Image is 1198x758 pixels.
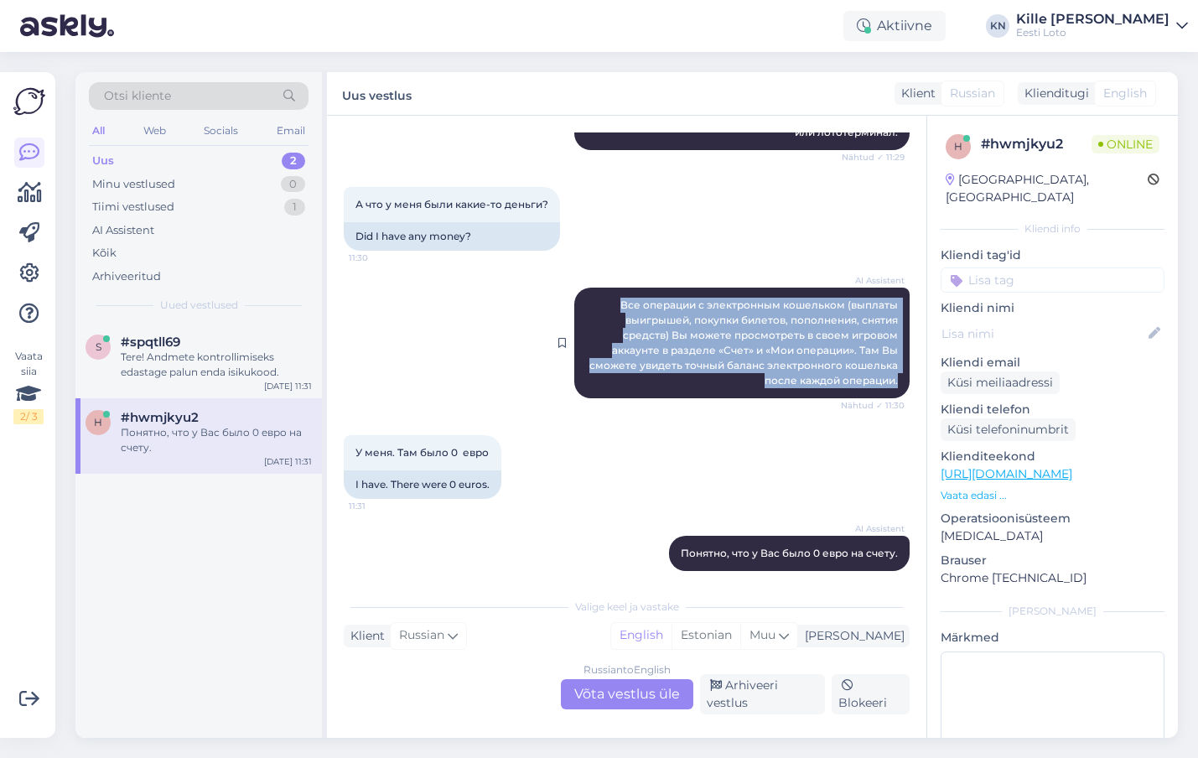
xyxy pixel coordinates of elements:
div: Email [273,120,309,142]
p: Kliendi nimi [941,299,1164,317]
div: Tere! Andmete kontrollimiseks edastage palun enda isikukood. [121,350,312,380]
span: Otsi kliente [104,87,171,105]
span: #hwmjkyu2 [121,410,199,425]
span: Muu [749,627,775,642]
span: AI Assistent [842,522,905,535]
div: Понятно, что у Вас было 0 евро на счету. [121,425,312,455]
div: Arhiveeritud [92,268,161,285]
p: Operatsioonisüsteem [941,510,1164,527]
p: Vaata edasi ... [941,488,1164,503]
p: Kliendi telefon [941,401,1164,418]
div: Estonian [672,623,740,648]
span: s [96,340,101,353]
div: 2 / 3 [13,409,44,424]
div: [GEOGRAPHIC_DATA], [GEOGRAPHIC_DATA] [946,171,1148,206]
div: # hwmjkyu2 [981,134,1092,154]
div: 0 [281,176,305,193]
div: Küsi telefoninumbrit [941,418,1076,441]
a: [URL][DOMAIN_NAME] [941,466,1072,481]
span: #spqtll69 [121,335,180,350]
div: [DATE] 11:31 [264,455,312,468]
div: [DATE] 11:31 [264,380,312,392]
input: Lisa tag [941,267,1164,293]
p: Kliendi email [941,354,1164,371]
span: English [1103,85,1147,102]
div: AI Assistent [92,222,154,239]
div: Klienditugi [1018,85,1089,102]
div: Vaata siia [13,349,44,424]
p: Klienditeekond [941,448,1164,465]
span: Russian [399,626,444,645]
div: I have. There were 0 euros. [344,470,501,499]
div: All [89,120,108,142]
div: Valige keel ja vastake [344,600,910,615]
span: Russian [950,85,995,102]
span: AI Assistent [842,274,905,287]
div: 2 [282,153,305,169]
p: [MEDICAL_DATA] [941,527,1164,545]
div: Küsi meiliaadressi [941,371,1060,394]
div: Kille [PERSON_NAME] [1016,13,1169,26]
label: Uus vestlus [342,82,412,105]
div: Võta vestlus üle [561,679,693,709]
div: Tiimi vestlused [92,199,174,215]
p: Märkmed [941,629,1164,646]
span: Nähtud ✓ 11:29 [842,151,905,164]
a: Kille [PERSON_NAME]Eesti Loto [1016,13,1188,39]
span: Nähtud ✓ 11:31 [842,572,905,584]
div: [PERSON_NAME] [941,604,1164,619]
div: Minu vestlused [92,176,175,193]
div: Klient [344,627,385,645]
div: Kliendi info [941,221,1164,236]
div: English [611,623,672,648]
span: Все операции с электронным кошельком (выплаты выигрышей, покупки билетов, пополнения, снятия сред... [589,299,900,387]
span: У меня. Там было 0 евро [355,446,489,459]
span: А что у меня были какие-то деньги? [355,198,548,210]
div: Web [140,120,169,142]
span: 11:31 [349,500,412,512]
div: Blokeeri [832,674,910,714]
div: Eesti Loto [1016,26,1169,39]
img: Askly Logo [13,86,45,117]
div: Russian to English [583,662,671,678]
p: Brauser [941,552,1164,569]
span: Понятно, что у Вас было 0 евро на счету. [681,547,898,559]
span: 11:30 [349,252,412,264]
div: Kõik [92,245,117,262]
div: Did I have any money? [344,222,560,251]
div: 1 [284,199,305,215]
p: Chrome [TECHNICAL_ID] [941,569,1164,587]
p: Kliendi tag'id [941,247,1164,264]
div: Klient [895,85,936,102]
div: Arhiveeri vestlus [700,674,825,714]
div: Aktiivne [843,11,946,41]
div: Socials [200,120,241,142]
span: Nähtud ✓ 11:30 [841,399,905,412]
div: Uus [92,153,114,169]
div: [PERSON_NAME] [798,627,905,645]
span: h [954,140,962,153]
span: Uued vestlused [160,298,238,313]
span: h [94,416,102,428]
input: Lisa nimi [941,324,1145,343]
div: KN [986,14,1009,38]
span: Online [1092,135,1159,153]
